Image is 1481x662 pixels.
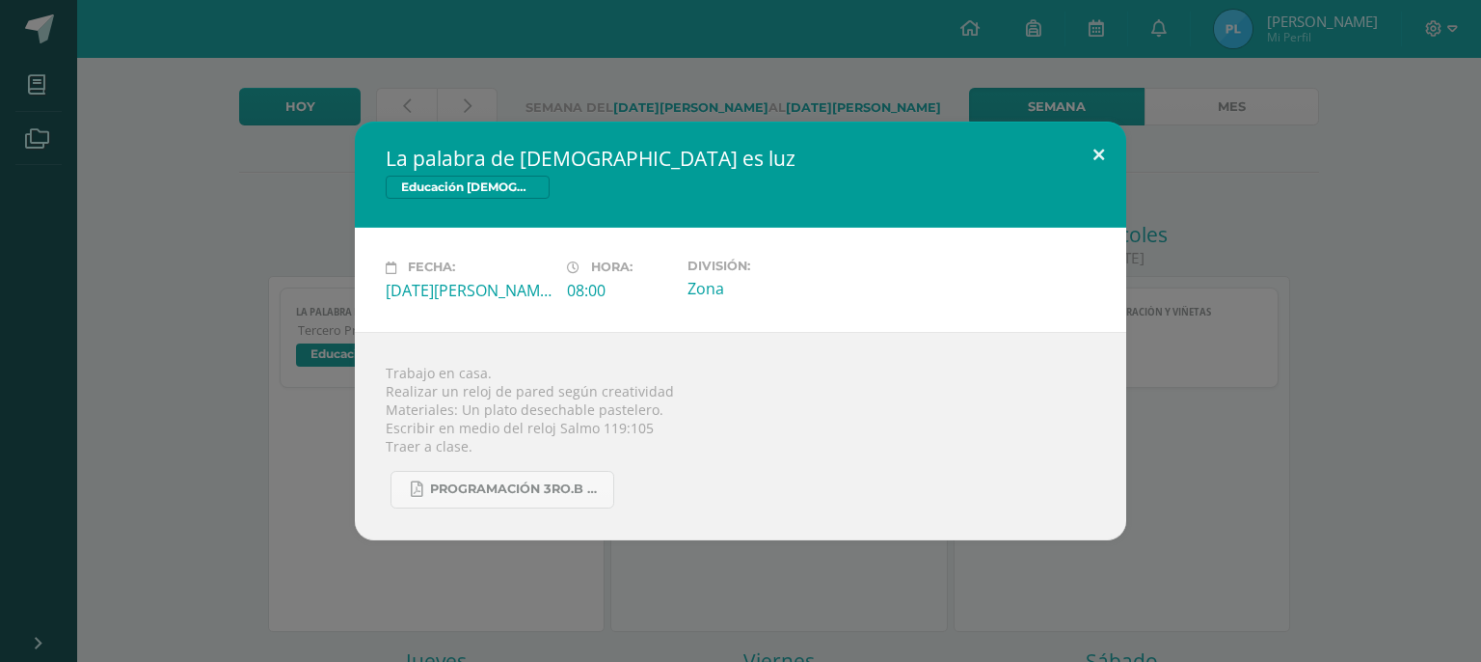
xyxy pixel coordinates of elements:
[408,261,455,275] span: Fecha:
[567,280,672,301] div: 08:00
[386,145,1095,172] h2: La palabra de [DEMOGRAPHIC_DATA] es luz
[1071,122,1126,187] button: Close (Esc)
[591,261,633,275] span: Hora:
[390,471,614,509] a: Programación 3ro.B 4ta. Unidad 2025.pdf
[687,278,853,299] div: Zona
[386,280,552,301] div: [DATE][PERSON_NAME]
[355,332,1126,540] div: Trabajo en casa. Realizar un reloj de pared según creatividad Materiales: Un plato desechable pas...
[687,259,853,273] label: División:
[430,482,604,497] span: Programación 3ro.B 4ta. Unidad 2025.pdf
[386,176,550,199] span: Educación [DEMOGRAPHIC_DATA]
